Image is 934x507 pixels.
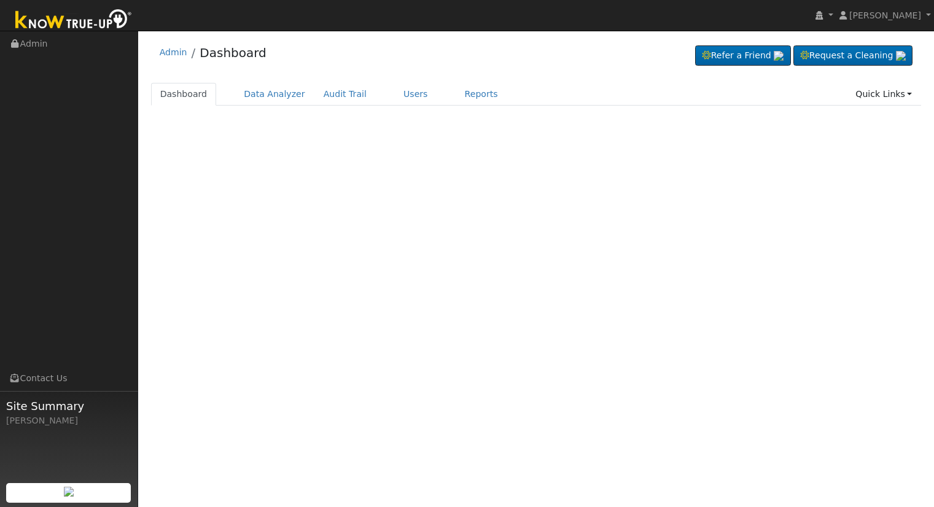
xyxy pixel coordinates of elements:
img: retrieve [64,487,74,497]
div: [PERSON_NAME] [6,414,131,427]
a: Dashboard [151,83,217,106]
a: Request a Cleaning [793,45,913,66]
a: Reports [456,83,507,106]
a: Admin [160,47,187,57]
a: Dashboard [200,45,267,60]
span: [PERSON_NAME] [849,10,921,20]
a: Users [394,83,437,106]
a: Data Analyzer [235,83,314,106]
img: Know True-Up [9,7,138,34]
a: Quick Links [846,83,921,106]
span: Site Summary [6,398,131,414]
img: retrieve [774,51,784,61]
a: Refer a Friend [695,45,791,66]
img: retrieve [896,51,906,61]
a: Audit Trail [314,83,376,106]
